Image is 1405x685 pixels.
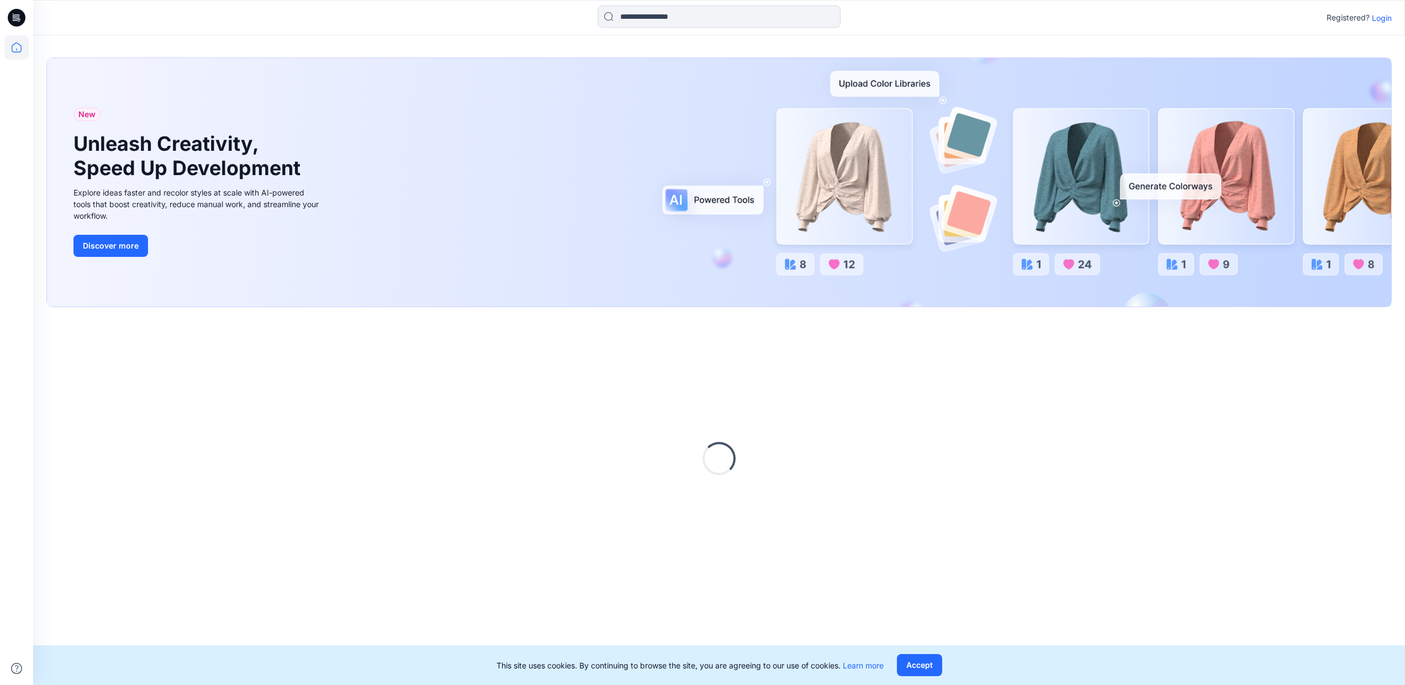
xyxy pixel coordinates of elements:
[73,132,305,180] h1: Unleash Creativity, Speed Up Development
[496,660,884,671] p: This site uses cookies. By continuing to browse the site, you are agreeing to our use of cookies.
[73,235,148,257] button: Discover more
[73,235,322,257] a: Discover more
[78,108,96,121] span: New
[897,654,942,676] button: Accept
[843,661,884,670] a: Learn more
[1372,12,1392,24] p: Login
[1327,11,1370,24] p: Registered?
[73,187,322,222] div: Explore ideas faster and recolor styles at scale with AI-powered tools that boost creativity, red...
